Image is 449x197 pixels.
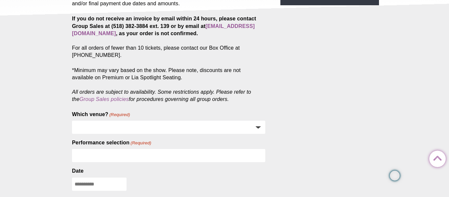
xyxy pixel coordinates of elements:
[72,89,251,102] em: All orders are subject to availability. Some restrictions apply. Please refer to the for procedur...
[130,140,152,146] span: (Required)
[109,112,130,118] span: (Required)
[80,96,129,102] a: Group Sales policies
[72,67,265,103] p: *Minimum may vary based on the show. Please note, discounts are not available on Premium or Lia S...
[72,16,256,36] strong: If you do not receive an invoice by email within 24 hours, please contact Group Sales at (518) 38...
[72,15,265,59] p: For all orders of fewer than 10 tickets, please contact our Box Office at [PHONE_NUMBER].
[429,151,442,164] a: Back to Top
[72,111,130,118] label: Which venue?
[72,139,151,146] label: Performance selection
[72,167,83,175] label: Date
[72,23,255,36] a: [EMAIL_ADDRESS][DOMAIN_NAME]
